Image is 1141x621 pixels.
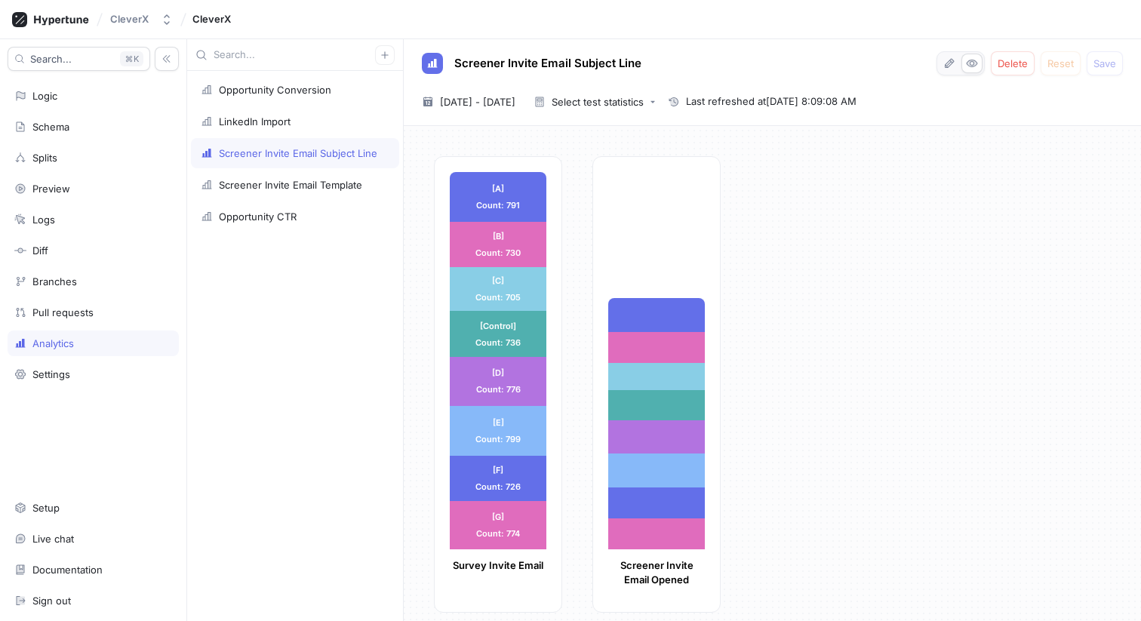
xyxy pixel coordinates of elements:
[8,557,179,583] a: Documentation
[32,595,71,607] div: Sign out
[1087,51,1123,75] button: Save
[1047,59,1074,68] span: Reset
[32,244,48,257] div: Diff
[450,222,546,267] div: [B] Count: 730
[454,57,641,69] span: Screener Invite Email Subject Line
[450,501,546,549] div: [G] Count: 774
[104,7,179,32] button: CleverX
[192,14,231,24] span: CleverX
[120,51,143,66] div: K
[32,121,69,133] div: Schema
[32,564,103,576] div: Documentation
[219,211,297,223] div: Opportunity CTR
[450,456,546,501] div: [F] Count: 726
[1093,59,1116,68] span: Save
[110,13,149,26] div: CleverX
[32,306,94,318] div: Pull requests
[552,97,644,107] div: Select test statistics
[527,91,662,113] button: Select test statistics
[32,275,77,287] div: Branches
[219,115,291,128] div: LinkedIn Import
[608,558,705,588] p: Screener Invite Email Opened
[686,94,857,109] span: Last refreshed at [DATE] 8:09:08 AM
[219,179,362,191] div: Screener Invite Email Template
[32,533,74,545] div: Live chat
[450,406,546,456] div: [E] Count: 799
[8,47,150,71] button: Search...K
[30,54,72,63] span: Search...
[450,267,546,311] div: [C] Count: 705
[440,94,515,109] span: [DATE] - [DATE]
[214,48,375,63] input: Search...
[991,51,1035,75] button: Delete
[219,84,331,96] div: Opportunity Conversion
[32,214,55,226] div: Logs
[450,172,546,222] div: [A] Count: 791
[32,502,60,514] div: Setup
[1041,51,1081,75] button: Reset
[219,147,377,159] div: Screener Invite Email Subject Line
[32,152,57,164] div: Splits
[32,183,70,195] div: Preview
[450,558,546,573] p: Survey Invite Email
[32,368,70,380] div: Settings
[450,311,546,357] div: [Control] Count: 736
[32,90,57,102] div: Logic
[450,357,546,405] div: [D] Count: 776
[32,337,74,349] div: Analytics
[998,59,1028,68] span: Delete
